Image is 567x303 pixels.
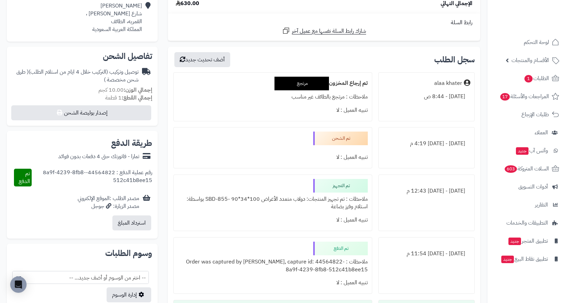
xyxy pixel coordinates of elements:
a: التطبيقات والخدمات [491,215,563,231]
b: تم إرجاع المخزون [329,79,368,87]
a: المراجعات والأسئلة17 [491,88,563,105]
a: تطبيق المتجرجديد [491,233,563,249]
div: [DATE] - [DATE] 4:19 م [383,137,470,150]
span: تطبيق المتجر [508,236,548,246]
span: وآتس آب [515,146,548,155]
div: مصدر الزيارة: جوجل [78,202,139,210]
div: alaa khater [434,79,462,87]
span: -- اختر من الوسوم أو أضف جديد... -- [13,271,148,284]
div: مصدر الطلب :الموقع الإلكتروني [78,195,139,210]
div: تمارا - فاتورتك حتى 4 دفعات بدون فوائد [58,153,139,161]
span: أدوات التسويق [518,182,548,192]
a: التقارير [491,197,563,213]
div: [DATE] - [DATE] 11:54 م [383,247,470,260]
a: إدارة الوسوم [107,287,151,302]
div: مرتجع [274,77,329,90]
div: ملاحظات : Order was captured by [PERSON_NAME], capture id: 44564822-8a9f-4239-8fb8-512c41b8ee15 [178,255,368,276]
span: المراجعات والأسئلة [500,92,549,101]
div: Open Intercom Messenger [10,276,27,293]
span: العملاء [535,128,548,137]
strong: إجمالي الوزن: [124,86,152,94]
span: 603 [504,165,518,173]
div: تم الدفع [313,242,368,255]
a: الطلبات1 [491,70,563,87]
div: تنبيه العميل : لا [178,104,368,117]
span: جديد [501,256,514,263]
span: ( طرق شحن مخصصة ) [16,68,139,84]
div: تنبيه العميل : لا [178,213,368,227]
a: لوحة التحكم [491,34,563,50]
div: [DATE] - 8:44 ص [383,90,470,103]
span: تطبيق نقاط البيع [501,254,548,264]
span: تم الدفع [19,169,30,185]
a: السلات المتروكة603 [491,161,563,177]
div: رابط السلة [171,19,477,27]
h2: طريقة الدفع [111,139,152,147]
a: أدوات التسويق [491,179,563,195]
div: رقم عملية الدفع : 44564822-8a9f-4239-8fb8-512c41b8ee15 [32,169,153,186]
h2: تفاصيل الشحن [12,52,152,60]
div: [PERSON_NAME] شارع [PERSON_NAME] ، القمريه، الطائف المملكة العربية السعودية [86,2,142,33]
a: شارك رابط السلة نفسها مع عميل آخر [282,27,366,35]
span: جديد [516,147,529,155]
a: وآتس آبجديد [491,142,563,159]
button: استرداد المبلغ [112,215,151,230]
strong: إجمالي القطع: [122,94,152,102]
span: طلبات الإرجاع [521,110,549,119]
a: طلبات الإرجاع [491,106,563,123]
h2: وسوم الطلبات [12,249,152,257]
span: التقارير [535,200,548,210]
div: تنبيه العميل : لا [178,276,368,289]
span: -- اختر من الوسوم أو أضف جديد... -- [12,271,149,284]
span: 17 [500,93,510,101]
a: تطبيق نقاط البيعجديد [491,251,563,267]
div: تم التجهيز [313,179,368,193]
a: العملاء [491,124,563,141]
button: أضف تحديث جديد [174,52,230,67]
button: إصدار بوليصة الشحن [11,105,151,120]
div: تنبيه العميل : لا [178,151,368,164]
div: تم الشحن [313,132,368,145]
div: [DATE] - [DATE] 12:43 م [383,184,470,198]
div: ملاحظات : تم تجهيز المنتجات: دولاب متعدد الأغراض 100*34*90 -SBD-855 بواسطة: استلام وفرز بضاعة [178,193,368,214]
span: جديد [508,238,521,245]
div: ملاحظات : مرتجع بالطائف غير مناسب [178,90,368,104]
span: التطبيقات والخدمات [506,218,548,228]
div: توصيل وتركيب (التركيب خلال 4 ايام من استلام الطلب) [12,68,139,84]
span: 1 [524,75,533,83]
small: 1 قطعة [105,94,152,102]
span: السلات المتروكة [504,164,549,173]
span: الأقسام والمنتجات [511,56,549,65]
span: الطلبات [524,74,549,83]
span: شارك رابط السلة نفسها مع عميل آخر [292,27,366,35]
small: 10.00 كجم [98,86,152,94]
span: لوحة التحكم [524,37,549,47]
h3: سجل الطلب [434,56,475,64]
img: logo-2.png [521,11,561,25]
